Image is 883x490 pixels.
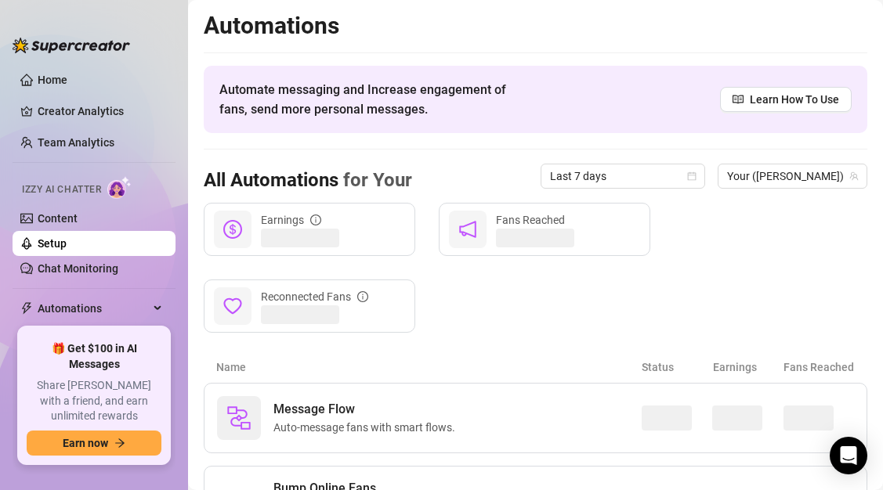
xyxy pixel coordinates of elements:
span: arrow-right [114,438,125,449]
span: Izzy AI Chatter [22,182,101,197]
img: svg%3e [226,405,252,431]
span: Earn now [63,437,108,449]
span: notification [458,220,477,239]
span: Automate messaging and Increase engagement of fans, send more personal messages. [219,80,521,119]
span: Message Flow [273,400,461,419]
span: info-circle [310,214,321,225]
span: Auto-message fans with smart flows. [273,419,461,436]
a: Learn How To Use [720,87,852,112]
article: Status [642,358,713,376]
span: Your (aubreyxx) [727,164,858,188]
a: Creator Analytics [38,99,163,124]
span: heart [223,297,242,315]
span: read [733,94,744,105]
article: Fans Reached [783,358,855,376]
span: Automations [38,296,149,321]
img: logo-BBDzfeDw.svg [13,38,130,53]
a: Setup [38,237,67,250]
a: Content [38,212,78,225]
a: Team Analytics [38,136,114,149]
a: Home [38,74,67,86]
h2: Automations [204,11,867,41]
span: Last 7 days [550,164,696,188]
span: team [849,171,859,181]
a: Chat Monitoring [38,262,118,275]
span: calendar [687,171,697,181]
span: for Your [338,169,412,191]
span: Share [PERSON_NAME] with a friend, and earn unlimited rewards [27,378,161,424]
div: Open Intercom Messenger [830,437,867,474]
article: Earnings [713,358,784,376]
img: AI Chatter [107,176,132,199]
span: 🎁 Get $100 in AI Messages [27,341,161,372]
span: info-circle [357,291,368,302]
h3: All Automations [204,168,412,193]
span: Fans Reached [496,214,565,226]
span: Learn How To Use [750,91,839,108]
span: thunderbolt [20,302,33,315]
div: Earnings [261,211,321,229]
span: dollar [223,220,242,239]
div: Reconnected Fans [261,288,368,305]
button: Earn nowarrow-right [27,431,161,456]
article: Name [216,358,642,376]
